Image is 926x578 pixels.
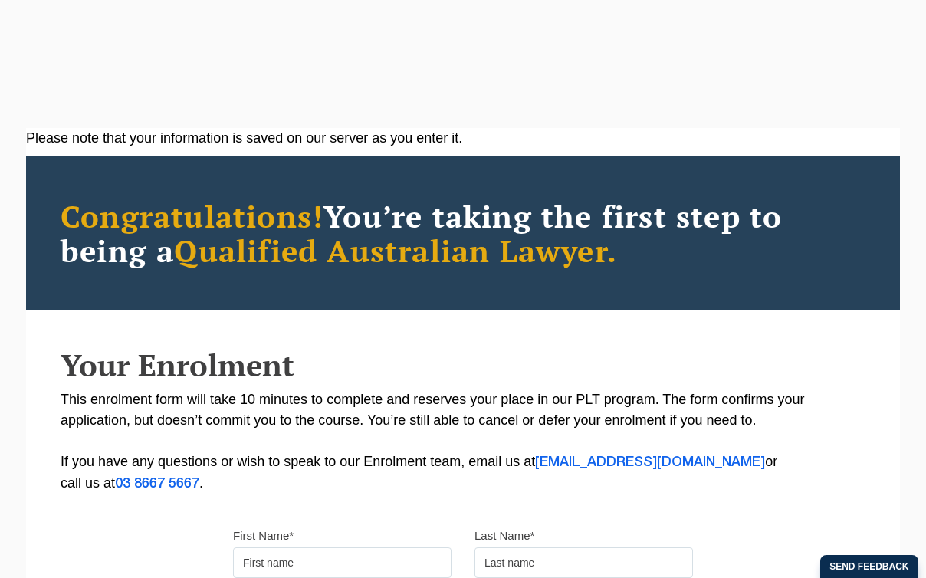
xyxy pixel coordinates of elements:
a: [EMAIL_ADDRESS][DOMAIN_NAME] [535,456,765,468]
p: This enrolment form will take 10 minutes to complete and reserves your place in our PLT program. ... [61,389,865,494]
div: Please note that your information is saved on our server as you enter it. [26,128,900,149]
input: Last name [474,547,693,578]
h2: You’re taking the first step to being a [61,199,865,268]
input: First name [233,547,452,578]
label: Last Name* [474,528,534,544]
h2: Your Enrolment [61,348,865,382]
a: 03 8667 5667 [115,478,199,490]
label: First Name* [233,528,294,544]
span: Congratulations! [61,195,323,236]
span: Qualified Australian Lawyer. [174,230,617,271]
